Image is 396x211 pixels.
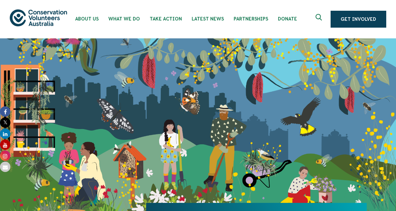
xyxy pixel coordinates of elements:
[331,11,386,28] a: Get Involved
[10,9,67,26] img: logo.svg
[150,16,182,21] span: Take Action
[192,16,224,21] span: Latest News
[316,14,324,24] span: Expand search box
[75,16,99,21] span: About Us
[278,16,297,21] span: Donate
[312,11,327,27] button: Expand search box Close search box
[234,16,268,21] span: Partnerships
[108,16,140,21] span: What We Do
